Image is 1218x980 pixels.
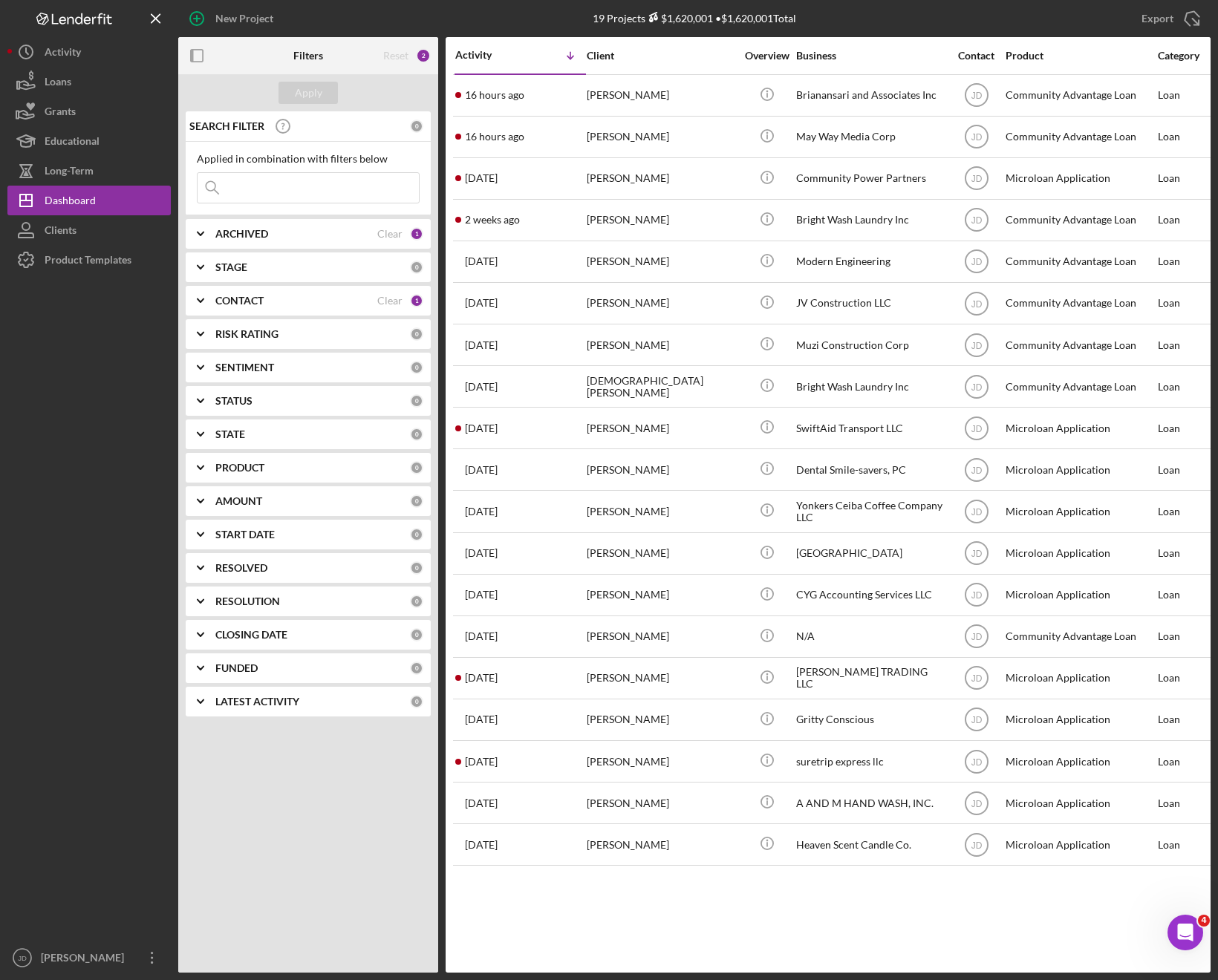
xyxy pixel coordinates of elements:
div: Community Advantage Loan [1006,367,1154,406]
text: JD [971,465,982,475]
div: [PERSON_NAME] [587,742,735,781]
text: JD [971,340,982,350]
div: [PERSON_NAME] TRADING LLC [796,659,945,698]
div: Microloan Application [1006,450,1154,489]
div: JV Construction LLC [796,284,945,323]
time: 2025-05-05 14:36 [465,797,498,809]
div: Reset [383,50,408,62]
time: 2025-01-08 01:19 [465,839,498,851]
div: Apply [295,82,322,104]
time: 2025-05-26 16:22 [465,713,498,725]
time: 2025-08-28 13:27 [465,339,498,351]
a: Product Templates [7,245,171,275]
b: LATEST ACTIVITY [215,696,299,708]
button: JD[PERSON_NAME] [7,943,171,973]
button: Dashboard [7,186,171,215]
div: 0 [410,628,423,641]
time: 2025-09-25 03:10 [465,89,524,101]
div: Clients [45,215,76,249]
div: Long-Term [45,156,94,189]
b: SEARCH FILTER [189,120,264,132]
div: 0 [410,695,423,708]
button: Long-Term [7,156,171,186]
a: Grants [7,97,171,126]
b: CONTACT [215,295,264,307]
div: suretrip express llc [796,742,945,781]
div: 0 [410,528,423,541]
div: 0 [410,261,423,274]
div: [DEMOGRAPHIC_DATA][PERSON_NAME] [587,367,735,406]
div: N/A [796,617,945,656]
div: Microloan Application [1006,825,1154,864]
div: Modern Engineering [796,242,945,281]
div: New Project [215,4,273,33]
div: [PERSON_NAME] [587,159,735,198]
b: START DATE [215,529,275,540]
div: 0 [410,595,423,608]
div: Muzi Construction Corp [796,325,945,365]
div: Clear [377,228,403,240]
div: Gritty Conscious [796,700,945,739]
b: Filters [293,50,323,62]
div: Business [796,50,945,62]
text: JD [971,549,982,559]
text: JD [971,382,982,392]
time: 2025-08-17 22:46 [465,506,498,517]
b: STATE [215,428,245,440]
div: [PERSON_NAME] [587,534,735,573]
div: 0 [410,461,423,474]
time: 2025-08-26 15:45 [465,381,498,393]
div: Community Advantage Loan [1006,242,1154,281]
button: Loans [7,67,171,97]
time: 2025-05-16 18:22 [465,756,498,768]
div: May Way Media Corp [796,117,945,157]
div: [PERSON_NAME] [587,76,735,115]
time: 2025-09-16 18:42 [465,172,498,184]
div: Community Advantage Loan [1006,284,1154,323]
div: Microloan Application [1006,659,1154,698]
div: Dental Smile-savers, PC [796,450,945,489]
div: Microloan Application [1006,159,1154,198]
div: Microloan Application [1006,575,1154,615]
b: SENTIMENT [215,362,274,373]
div: 1 [410,294,423,307]
div: [PERSON_NAME] [587,325,735,365]
iframe: Intercom live chat [1167,915,1203,950]
div: Bright Wash Laundry Inc [796,367,945,406]
button: New Project [178,4,288,33]
div: Product [1006,50,1154,62]
div: [PERSON_NAME] [587,284,735,323]
div: [PERSON_NAME] [587,825,735,864]
a: Educational [7,126,171,156]
div: Brianansari and Associates Inc [796,76,945,115]
a: Activity [7,37,171,67]
div: [PERSON_NAME] [587,700,735,739]
time: 2025-08-29 03:01 [465,297,498,309]
time: 2025-09-04 13:20 [465,255,498,267]
div: CYG Accounting Services LLC [796,575,945,615]
div: 19 Projects • $1,620,001 Total [593,12,796,24]
div: [PERSON_NAME] [587,117,735,157]
text: JD [971,507,982,517]
time: 2025-07-07 15:44 [465,630,498,642]
div: [PERSON_NAME] [587,783,735,823]
text: JD [971,632,982,642]
div: Microloan Application [1006,742,1154,781]
div: 0 [410,494,423,508]
div: Microloan Application [1006,408,1154,448]
b: FUNDED [215,662,258,674]
div: 0 [410,394,423,408]
span: 4 [1198,915,1210,927]
div: 0 [410,561,423,575]
b: STAGE [215,261,247,273]
div: Overview [739,50,795,62]
div: Heaven Scent Candle Co. [796,825,945,864]
div: Community Power Partners [796,159,945,198]
div: A AND M HAND WASH, INC. [796,783,945,823]
div: Product Templates [45,245,131,278]
text: JD [971,215,982,226]
div: Microloan Application [1006,783,1154,823]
